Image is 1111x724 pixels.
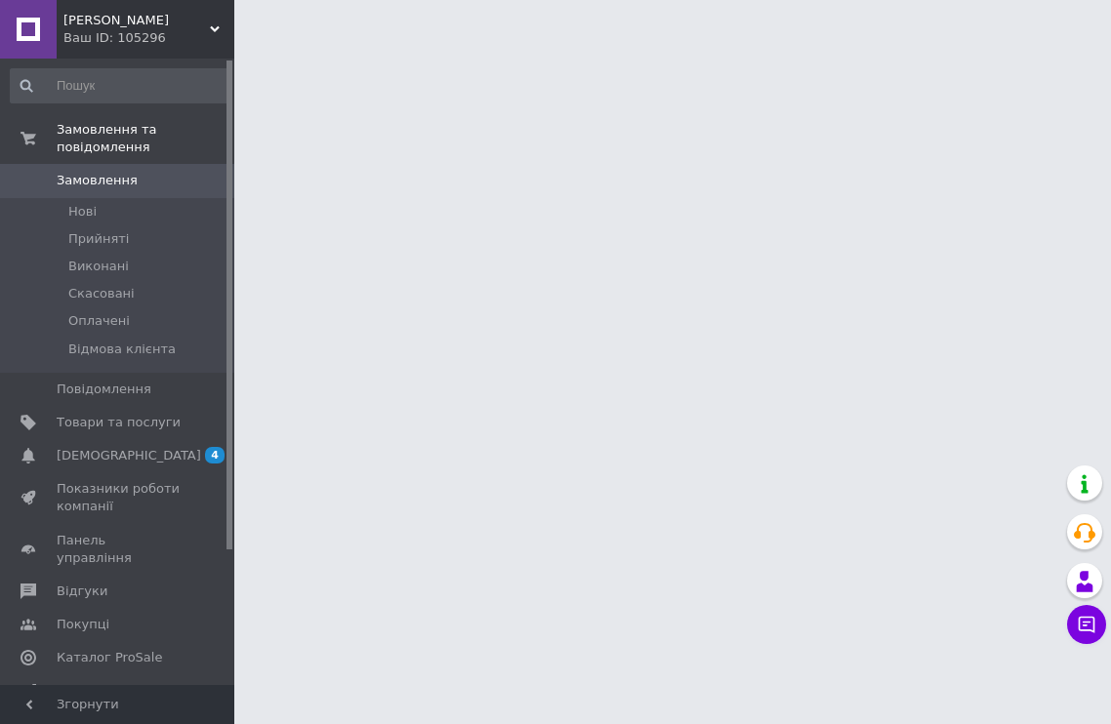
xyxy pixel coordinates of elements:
[68,230,129,248] span: Прийняті
[57,649,162,666] span: Каталог ProSale
[57,532,181,567] span: Панель управління
[1067,605,1106,644] button: Чат з покупцем
[68,285,135,302] span: Скасовані
[57,447,201,464] span: [DEMOGRAPHIC_DATA]
[57,683,124,701] span: Аналітика
[10,68,229,103] input: Пошук
[68,312,130,330] span: Оплачені
[57,616,109,633] span: Покупці
[57,583,107,600] span: Відгуки
[57,414,181,431] span: Товари та послуги
[57,121,234,156] span: Замовлення та повідомлення
[57,381,151,398] span: Повідомлення
[63,12,210,29] span: ФОП Фурман
[57,480,181,515] span: Показники роботи компанії
[68,341,176,358] span: Відмова клієнта
[63,29,234,47] div: Ваш ID: 105296
[68,203,97,221] span: Нові
[68,258,129,275] span: Виконані
[57,172,138,189] span: Замовлення
[205,447,225,463] span: 4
